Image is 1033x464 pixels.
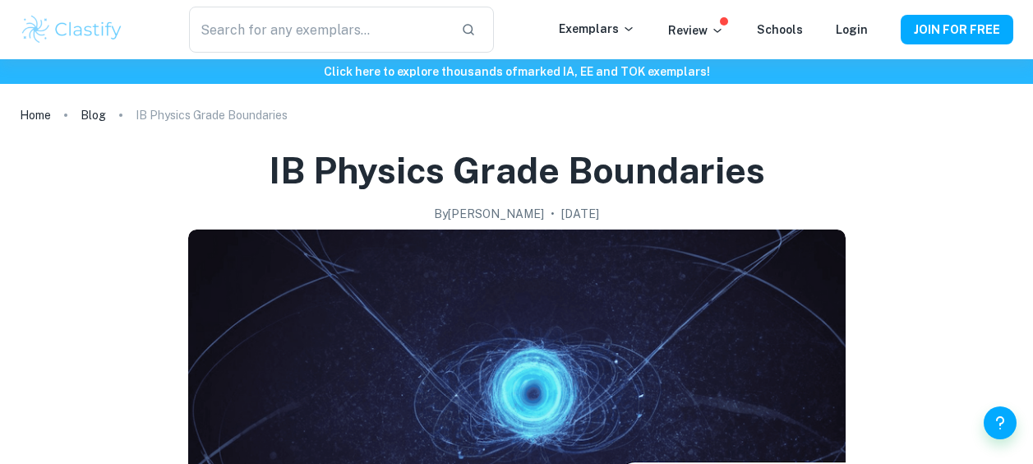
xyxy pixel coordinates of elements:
p: Review [668,21,724,39]
a: Schools [757,23,803,36]
a: Login [836,23,868,36]
h6: Click here to explore thousands of marked IA, EE and TOK exemplars ! [3,63,1030,81]
img: Clastify logo [20,13,124,46]
h1: IB Physics Grade Boundaries [269,146,765,195]
p: Exemplars [559,20,635,38]
button: Help and Feedback [984,406,1017,439]
h2: [DATE] [561,205,599,223]
a: Blog [81,104,106,127]
button: JOIN FOR FREE [901,15,1013,44]
h2: By [PERSON_NAME] [434,205,544,223]
p: • [551,205,555,223]
input: Search for any exemplars... [189,7,447,53]
a: Home [20,104,51,127]
p: IB Physics Grade Boundaries [136,106,288,124]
